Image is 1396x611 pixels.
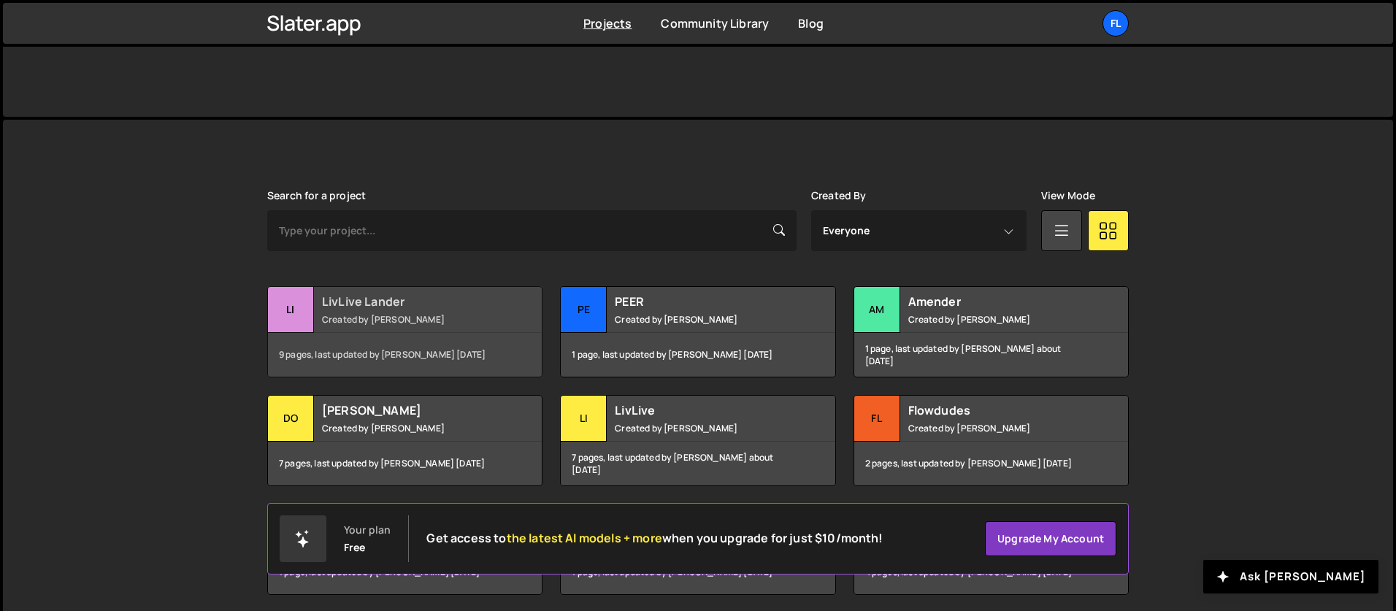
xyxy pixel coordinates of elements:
a: Li LivLive Created by [PERSON_NAME] 7 pages, last updated by [PERSON_NAME] about [DATE] [560,395,835,486]
a: Li LivLive Lander Created by [PERSON_NAME] 9 pages, last updated by [PERSON_NAME] [DATE] [267,286,542,377]
div: Li [561,396,607,442]
h2: [PERSON_NAME] [322,402,498,418]
h2: LivLive Lander [322,293,498,310]
div: 9 pages, last updated by [PERSON_NAME] [DATE] [268,333,542,377]
button: Ask [PERSON_NAME] [1203,560,1378,593]
label: Created By [811,190,867,201]
small: Created by [PERSON_NAME] [322,313,498,326]
small: Created by [PERSON_NAME] [908,313,1084,326]
a: Upgrade my account [985,521,1116,556]
div: Your plan [344,524,391,536]
div: 1 page, last updated by [PERSON_NAME] about [DATE] [854,333,1128,377]
a: Fl Flowdudes Created by [PERSON_NAME] 2 pages, last updated by [PERSON_NAME] [DATE] [854,395,1129,486]
div: Free [344,542,366,553]
a: Fl [1102,10,1129,36]
small: Created by [PERSON_NAME] [908,422,1084,434]
small: Created by [PERSON_NAME] [322,422,498,434]
div: 1 page, last updated by [PERSON_NAME] [DATE] [561,333,835,377]
small: Created by [PERSON_NAME] [615,313,791,326]
span: the latest AI models + more [507,530,662,546]
h2: Get access to when you upgrade for just $10/month! [426,531,883,545]
a: Do [PERSON_NAME] Created by [PERSON_NAME] 7 pages, last updated by [PERSON_NAME] [DATE] [267,395,542,486]
div: 2 pages, last updated by [PERSON_NAME] [DATE] [854,442,1128,485]
a: Blog [798,15,824,31]
a: Community Library [661,15,769,31]
h2: LivLive [615,402,791,418]
a: PE PEER Created by [PERSON_NAME] 1 page, last updated by [PERSON_NAME] [DATE] [560,286,835,377]
div: 7 pages, last updated by [PERSON_NAME] [DATE] [268,442,542,485]
small: Created by [PERSON_NAME] [615,422,791,434]
h2: PEER [615,293,791,310]
a: Am Amender Created by [PERSON_NAME] 1 page, last updated by [PERSON_NAME] about [DATE] [854,286,1129,377]
a: Projects [583,15,632,31]
input: Type your project... [267,210,797,251]
div: PE [561,287,607,333]
div: Li [268,287,314,333]
h2: Flowdudes [908,402,1084,418]
label: Search for a project [267,190,366,201]
label: View Mode [1041,190,1095,201]
h2: Amender [908,293,1084,310]
div: Do [268,396,314,442]
div: Fl [854,396,900,442]
div: 7 pages, last updated by [PERSON_NAME] about [DATE] [561,442,835,485]
div: Am [854,287,900,333]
